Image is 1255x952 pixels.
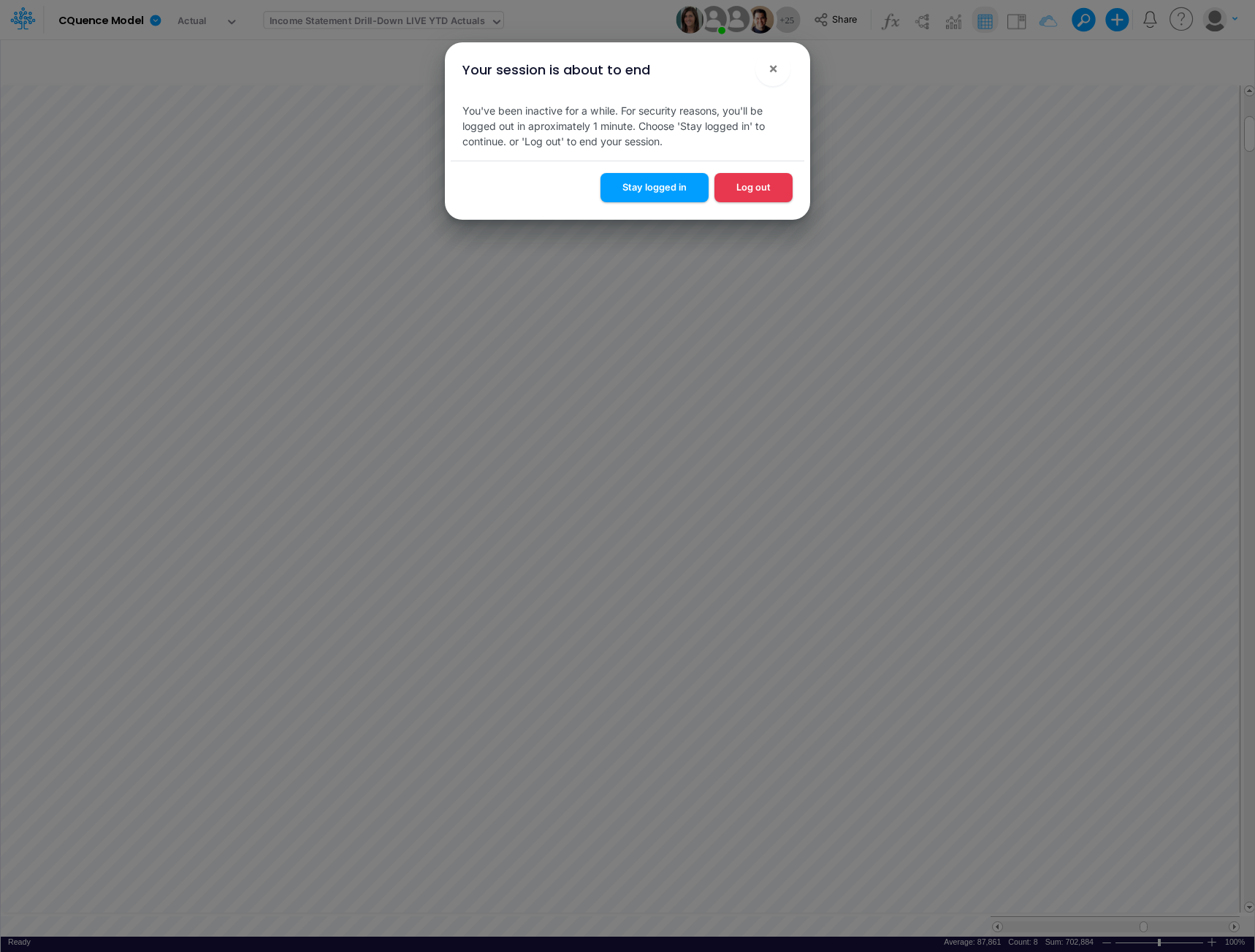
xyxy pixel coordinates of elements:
button: Log out [714,173,793,201]
button: Stay logged in [600,173,709,201]
span: × [768,59,778,77]
button: Close [755,51,790,86]
div: You've been inactive for a while. For security reasons, you'll be logged out in aproximately 1 mi... [451,91,804,161]
div: Your session is about to end [462,60,650,80]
